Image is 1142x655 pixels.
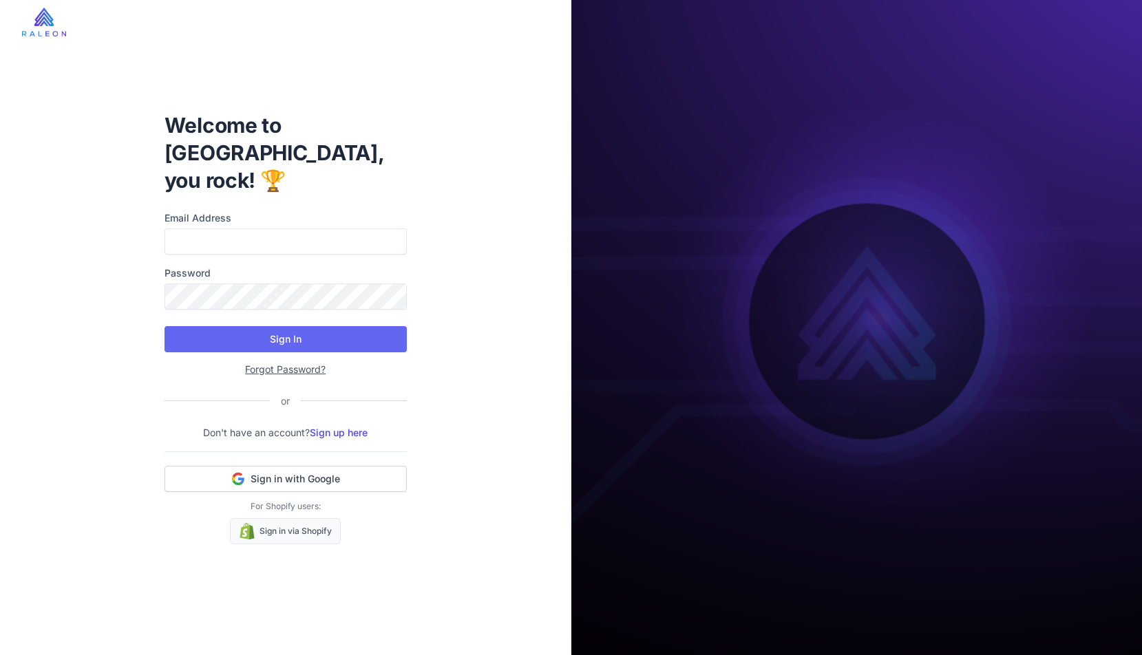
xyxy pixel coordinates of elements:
a: Sign in via Shopify [230,518,341,544]
h1: Welcome to [GEOGRAPHIC_DATA], you rock! 🏆 [165,111,407,194]
a: Sign up here [310,427,368,438]
div: or [270,394,301,409]
label: Password [165,266,407,281]
label: Email Address [165,211,407,226]
p: For Shopify users: [165,500,407,513]
button: Sign In [165,326,407,352]
a: Forgot Password? [245,363,326,375]
button: Sign in with Google [165,466,407,492]
p: Don't have an account? [165,425,407,440]
img: raleon-logo-whitebg.9aac0268.jpg [22,8,66,36]
span: Sign in with Google [251,472,340,486]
